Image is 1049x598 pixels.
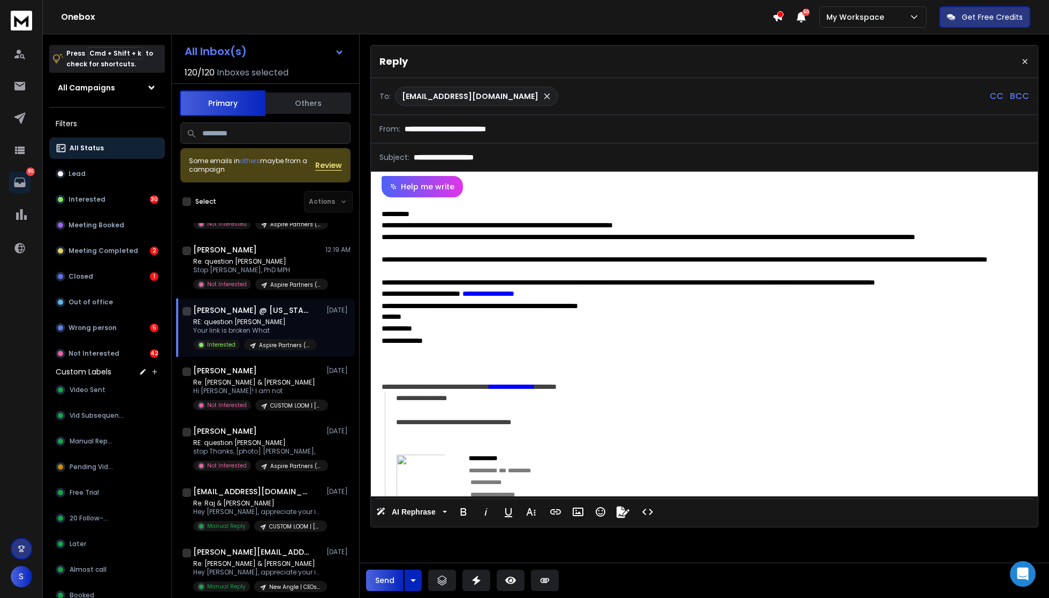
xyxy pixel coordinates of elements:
[193,378,322,387] p: Re: [PERSON_NAME] & [PERSON_NAME]
[193,439,322,447] p: RE: question [PERSON_NAME]
[49,559,165,580] button: Almost call
[326,306,351,315] p: [DATE]
[70,144,104,152] p: All Status
[193,508,322,516] p: Hey [PERSON_NAME], appreciate your interest. As
[185,66,215,79] span: 120 / 120
[207,582,246,591] p: Manual Reply
[11,566,32,587] button: S
[26,167,35,176] p: 80
[70,565,107,574] span: Almost call
[521,501,541,523] button: More Text
[150,195,158,204] div: 30
[193,499,322,508] p: Re: Raj & [PERSON_NAME]
[49,214,165,236] button: Meeting Booked
[49,137,165,159] button: All Status
[326,548,351,556] p: [DATE]
[326,487,351,496] p: [DATE]
[69,298,113,306] p: Out of office
[70,411,126,420] span: Vid Subsequence
[193,244,257,255] h1: [PERSON_NAME]
[193,547,311,557] h1: [PERSON_NAME][EMAIL_ADDRESS][DOMAIN_NAME]
[802,9,810,16] span: 50
[193,559,322,568] p: Re: [PERSON_NAME] & [PERSON_NAME]
[326,427,351,435] p: [DATE]
[150,349,158,358] div: 42
[150,324,158,332] div: 5
[193,266,322,274] p: Stop [PERSON_NAME], PhD MPH
[176,41,353,62] button: All Inbox(s)
[185,46,247,57] h1: All Inbox(s)
[382,176,463,197] button: Help me write
[207,220,247,228] p: Not Interested
[69,170,86,178] p: Lead
[366,570,404,591] button: Send
[193,326,317,335] p: Your link is broken What
[69,247,138,255] p: Meeting Completed
[269,523,321,531] p: CUSTOM LOOM | [PERSON_NAME] | WHOLE WORLD
[49,508,165,529] button: 20 Follow-up
[49,379,165,401] button: Video Sent
[70,463,116,471] span: Pending Video
[88,47,143,59] span: Cmd + Shift + k
[207,462,247,470] p: Not Interested
[189,157,315,174] div: Some emails in maybe from a campaign
[315,160,342,171] button: Review
[180,90,265,116] button: Primary
[49,240,165,262] button: Meeting Completed2
[396,455,445,503] img: cid%3Aimage001.png@01DC0C5E.AE2287F0
[207,280,247,288] p: Not Interested
[590,501,611,523] button: Emoticons
[326,366,351,375] p: [DATE]
[207,341,235,349] p: Interested
[445,455,451,500] img: cid%3Aimage002.png@01DC0C5E.AE2287F0
[49,431,165,452] button: Manual Reply
[69,324,117,332] p: Wrong person
[193,486,311,497] h1: [EMAIL_ADDRESS][DOMAIN_NAME]
[193,365,257,376] h1: [PERSON_NAME]
[49,533,165,555] button: Later
[193,257,322,266] p: Re: question [PERSON_NAME]
[269,583,321,591] p: New Angle | CEOs & Founders | [GEOGRAPHIC_DATA]
[265,91,351,115] button: Others
[637,501,658,523] button: Code View
[374,501,449,523] button: AI Rephrase
[193,387,322,395] p: Hi [PERSON_NAME]! I am not
[69,195,105,204] p: Interested
[9,172,31,193] a: 80
[49,266,165,287] button: Closed1
[150,247,158,255] div: 2
[49,292,165,313] button: Out of office
[476,501,496,523] button: Italic (⌘I)
[217,66,288,79] h3: Inboxes selected
[379,54,408,69] p: Reply
[545,501,566,523] button: Insert Link (⌘K)
[49,343,165,364] button: Not Interested42
[379,91,391,102] p: To:
[58,82,115,93] h1: All Campaigns
[56,366,111,377] h3: Custom Labels
[195,197,216,206] label: Select
[270,402,322,410] p: CUSTOM LOOM | [PERSON_NAME] | WHOLE WORLD
[70,488,99,497] span: Free Trial
[49,456,165,478] button: Pending Video
[61,11,772,24] h1: Onebox
[325,246,351,254] p: 12:19 AM
[150,272,158,281] div: 1
[826,12,888,22] p: My Workspace
[49,317,165,339] button: Wrong person5
[453,501,474,523] button: Bold (⌘B)
[70,514,112,523] span: 20 Follow-up
[193,305,311,316] h1: [PERSON_NAME] @ [US_STATE]
[66,48,153,70] p: Press to check for shortcuts.
[568,501,588,523] button: Insert Image (⌘P)
[270,281,322,289] p: Aspire Partners ([GEOGRAPHIC_DATA]) (First Line)
[270,220,322,228] p: Aspire Partners ([GEOGRAPHIC_DATA]) (Notice Line)
[11,11,32,30] img: logo
[259,341,310,349] p: Aspire Partners ([GEOGRAPHIC_DATA]) (Notice Line)
[193,568,322,577] p: Hey [PERSON_NAME], appreciate your interest. Here's
[1010,561,1036,587] div: Open Intercom Messenger
[240,156,260,165] span: others
[962,12,1023,22] p: Get Free Credits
